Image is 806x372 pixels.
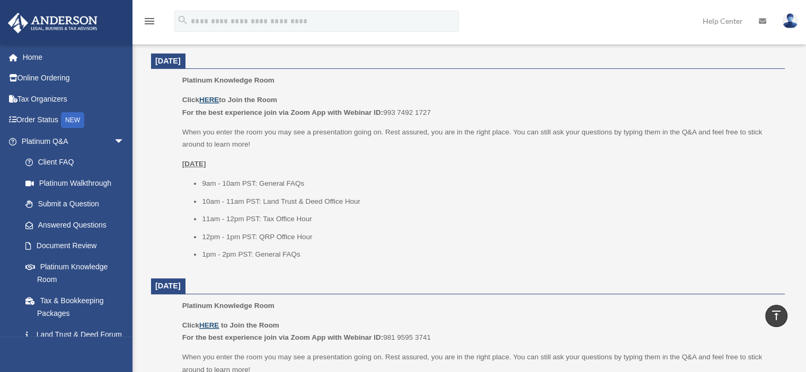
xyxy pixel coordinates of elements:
[15,256,135,290] a: Platinum Knowledge Room
[202,177,777,190] li: 9am - 10am PST: General FAQs
[5,13,101,33] img: Anderson Advisors Platinum Portal
[143,19,156,28] a: menu
[202,248,777,261] li: 1pm - 2pm PST: General FAQs
[199,96,219,104] a: HERE
[765,305,787,327] a: vertical_align_top
[114,131,135,152] span: arrow_drop_down
[15,173,140,194] a: Platinum Walkthrough
[15,214,140,235] a: Answered Questions
[15,324,140,345] a: Land Trust & Deed Forum
[143,15,156,28] i: menu
[7,88,140,110] a: Tax Organizers
[202,231,777,243] li: 12pm - 1pm PST: QRP Office Hour
[155,57,181,65] span: [DATE]
[7,47,140,68] a: Home
[177,14,189,26] i: search
[182,302,274,310] span: Platinum Knowledge Room
[15,152,140,173] a: Client FAQ
[15,194,140,215] a: Submit a Question
[182,108,383,116] b: For the best experience join via Zoom App with Webinar ID:
[7,131,140,152] a: Platinum Q&Aarrow_drop_down
[202,213,777,225] li: 11am - 12pm PST: Tax Office Hour
[182,321,221,329] b: Click
[7,110,140,131] a: Order StatusNEW
[182,333,383,341] b: For the best experience join via Zoom App with Webinar ID:
[61,112,84,128] div: NEW
[155,282,181,290] span: [DATE]
[202,195,777,208] li: 10am - 11am PST: Land Trust & Deed Office Hour
[182,96,277,104] b: Click to Join the Room
[182,160,206,168] u: [DATE]
[770,309,783,322] i: vertical_align_top
[782,13,798,29] img: User Pic
[15,235,140,257] a: Document Review
[182,319,777,344] p: 981 9595 3741
[7,68,140,89] a: Online Ordering
[199,321,219,329] a: HERE
[182,126,777,151] p: When you enter the room you may see a presentation going on. Rest assured, you are in the right p...
[221,321,279,329] b: to Join the Room
[15,290,140,324] a: Tax & Bookkeeping Packages
[182,94,777,119] p: 993 7492 1727
[182,76,274,84] span: Platinum Knowledge Room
